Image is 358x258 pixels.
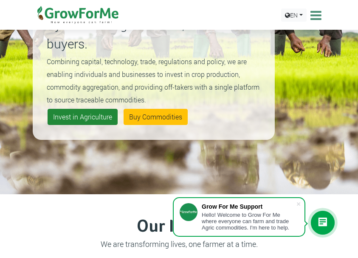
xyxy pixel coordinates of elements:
div: Hello! Welcome to Grow For Me where everyone can farm and trade Agric commodities. I'm here to help. [202,212,296,231]
a: Invest in Agriculture [48,109,118,125]
p: We are transforming lives, one farmer at a time. [40,238,318,250]
a: Buy Commodities [124,109,188,125]
div: Grow For Me Support [202,203,296,210]
h3: Our Impact [40,217,318,237]
a: EN [281,9,307,22]
p: By connecting Investors, farmers and buyers. [47,15,261,53]
small: Combining capital, technology, trade, regulations and policy, we are enabling individuals and bus... [47,57,259,104]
